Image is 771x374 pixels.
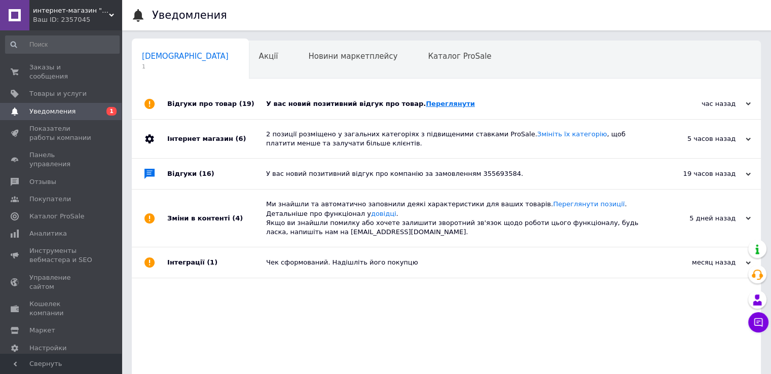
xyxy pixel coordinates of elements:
span: Каталог ProSale [29,212,84,221]
span: (4) [232,214,243,222]
a: довідці [371,210,396,217]
div: Зміни в контенті [167,190,266,247]
span: (19) [239,100,254,107]
span: (6) [235,135,246,142]
span: Каталог ProSale [428,52,491,61]
span: интернет-магазин "Деко" [33,6,109,15]
div: Відгуки про товар [167,89,266,119]
div: Відгуки [167,159,266,189]
a: Переглянути позиції [553,200,625,208]
span: Покупатели [29,195,71,204]
span: Маркет [29,326,55,335]
div: Чек сформований. Надішліть його покупцю [266,258,649,267]
span: Кошелек компании [29,300,94,318]
span: Уведомления [29,107,76,116]
span: Настройки [29,344,66,353]
input: Поиск [5,35,120,54]
span: Товары и услуги [29,89,87,98]
div: Інтеграції [167,247,266,278]
a: Змініть їх категорію [537,130,607,138]
a: Переглянути [426,100,475,107]
div: месяц назад [649,258,751,267]
div: У вас новий позитивний відгук про товар. [266,99,649,108]
span: Показатели работы компании [29,124,94,142]
span: (1) [207,258,217,266]
span: Заказы и сообщения [29,63,94,81]
div: Інтернет магазин [167,120,266,158]
span: [DEMOGRAPHIC_DATA] [142,52,229,61]
div: У вас новий позитивний відгук про компанію за замовленням 355693584. [266,169,649,178]
span: Управление сайтом [29,273,94,291]
span: Отзывы [29,177,56,186]
div: Ваш ID: 2357045 [33,15,122,24]
h1: Уведомления [152,9,227,21]
span: (16) [199,170,214,177]
span: Новини маркетплейсу [308,52,397,61]
span: Панель управления [29,151,94,169]
span: 1 [142,63,229,70]
span: 1 [106,107,117,116]
div: Ми знайшли та автоматично заповнили деякі характеристики для ваших товарів. . Детальніше про функ... [266,200,649,237]
div: 5 дней назад [649,214,751,223]
span: Акції [259,52,278,61]
span: Инструменты вебмастера и SEO [29,246,94,265]
div: 19 часов назад [649,169,751,178]
div: 5 часов назад [649,134,751,143]
div: 2 позиції розміщено у загальних категоріях з підвищеними ставками ProSale. , щоб платити менше та... [266,130,649,148]
span: Аналитика [29,229,67,238]
div: час назад [649,99,751,108]
button: Чат с покупателем [748,312,768,332]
